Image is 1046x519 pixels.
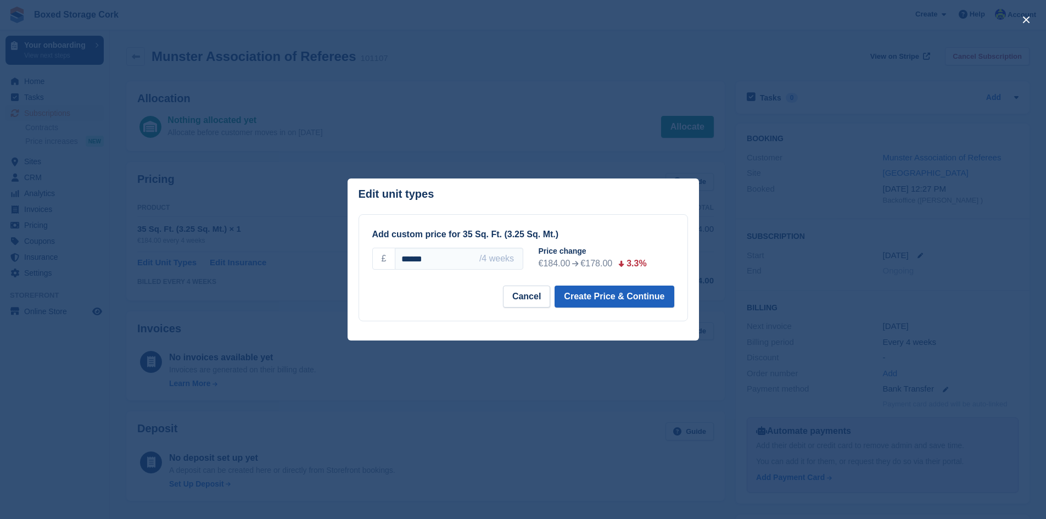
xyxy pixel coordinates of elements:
[539,257,570,270] div: €184.00
[627,257,646,270] div: 3.3%
[372,228,674,241] div: Add custom price for 35 Sq. Ft. (3.25 Sq. Mt.)
[580,257,612,270] div: €178.00
[503,286,550,308] button: Cancel
[1017,11,1035,29] button: close
[359,188,434,200] p: Edit unit types
[555,286,674,308] button: Create Price & Continue
[539,245,683,257] div: Price change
